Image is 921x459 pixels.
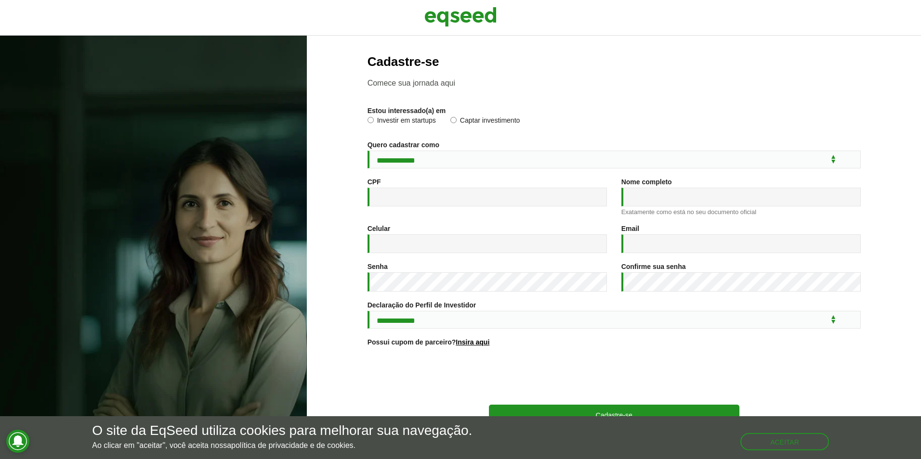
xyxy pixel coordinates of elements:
[621,225,639,232] label: Email
[231,442,354,449] a: política de privacidade e de cookies
[489,405,739,425] button: Cadastre-se
[368,263,388,270] label: Senha
[456,339,489,345] a: Insira aqui
[368,107,446,114] label: Estou interessado(a) em
[368,302,476,308] label: Declaração do Perfil de Investidor
[424,5,497,29] img: EqSeed Logo
[621,263,686,270] label: Confirme sua senha
[621,209,861,215] div: Exatamente como está no seu documento oficial
[450,117,520,127] label: Captar investimento
[450,117,457,123] input: Captar investimento
[621,178,672,185] label: Nome completo
[368,117,374,123] input: Investir em startups
[368,78,861,88] p: Comece sua jornada aqui
[368,225,390,232] label: Celular
[92,423,472,438] h5: O site da EqSeed utiliza cookies para melhorar sua navegação.
[740,433,829,450] button: Aceitar
[368,141,439,148] label: Quero cadastrar como
[368,55,861,69] h2: Cadastre-se
[368,339,490,345] label: Possui cupom de parceiro?
[368,117,436,127] label: Investir em startups
[92,441,472,450] p: Ao clicar em "aceitar", você aceita nossa .
[368,178,381,185] label: CPF
[541,357,687,395] iframe: reCAPTCHA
